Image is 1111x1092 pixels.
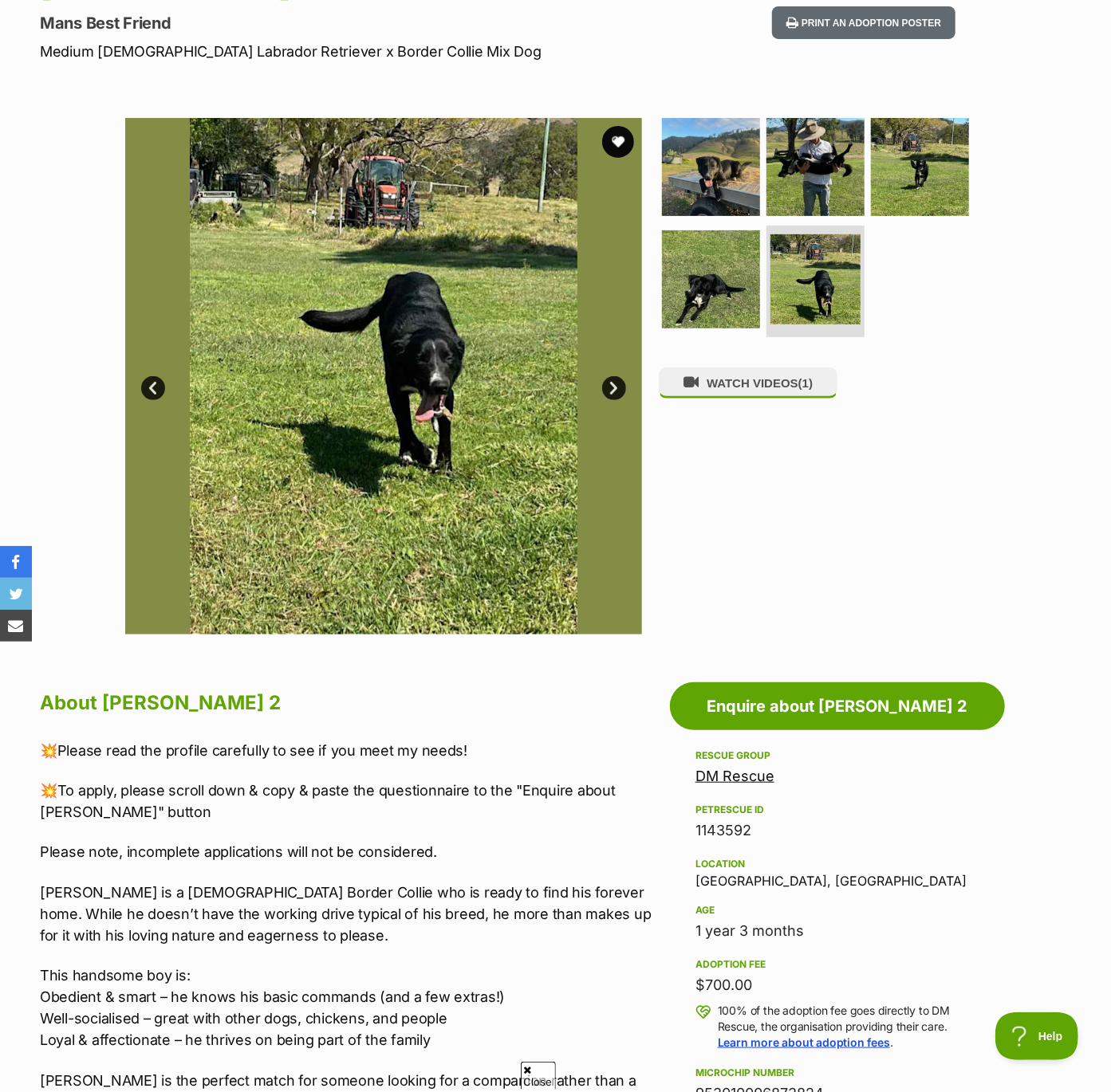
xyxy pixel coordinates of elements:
img: Photo of Bob 2 [662,118,760,216]
div: PetRescue ID [695,803,979,816]
div: Microchip number [695,1066,979,1079]
button: favourite [602,126,634,158]
button: Print an adoption poster [772,6,955,39]
div: 1 year 3 months [695,920,979,942]
img: Photo of Bob 2 [662,230,760,328]
a: Learn more about adoption fees [718,1035,890,1049]
div: Location [695,858,979,870]
p: Please note, incomplete applications will not be considered. [40,841,662,862]
img: Photo of Bob 2 [871,118,969,216]
a: Prev [141,376,165,400]
p: This handsome boy is: Obedient & smart – he knows his basic commands (and a few extras!) Well-soc... [40,964,662,1051]
div: $700.00 [695,974,979,996]
div: Age [695,904,979,917]
a: DM Rescue [695,768,774,784]
p: 100% of the adoption fee goes directly to DM Rescue, the organisation providing their care. . [718,1003,979,1051]
img: Photo of Bob 2 [125,118,642,634]
p: [PERSON_NAME] is a [DEMOGRAPHIC_DATA] Border Collie who is ready to find his forever home. While ... [40,882,662,946]
div: Rescue group [695,749,979,762]
img: Photo of Bob 2 [770,234,861,324]
span: (1) [798,376,813,390]
span: Close [521,1062,556,1090]
div: [GEOGRAPHIC_DATA], [GEOGRAPHIC_DATA] [695,854,979,888]
div: Adoption fee [695,958,979,971]
button: WATCH VIDEOS(1) [659,367,837,399]
p: Mans Best Friend [40,12,678,34]
img: Photo of Bob 2 [766,118,865,216]
iframe: Help Scout Beacon - Open [995,1012,1079,1060]
a: Next [602,376,626,400]
a: Enquire about [PERSON_NAME] 2 [670,682,1005,730]
h2: About [PERSON_NAME] 2 [40,685,662,721]
p: 💥To apply, please scroll down & copy & paste the questionnaire to the "Enquire about [PERSON_NAME... [40,780,662,823]
p: Medium [DEMOGRAPHIC_DATA] Labrador Retriever x Border Collie Mix Dog [40,41,678,62]
div: 1143592 [695,819,979,842]
p: 💥Please read the profile carefully to see if you meet my needs! [40,740,662,761]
